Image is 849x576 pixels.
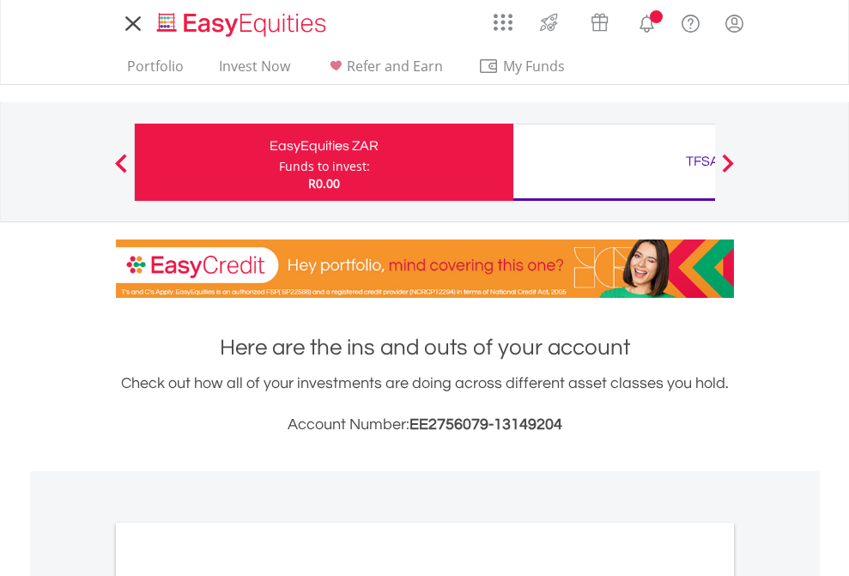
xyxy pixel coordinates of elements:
button: Previous [104,162,138,179]
a: My Profile [713,4,756,42]
a: Portfolio [120,58,191,84]
a: FAQ's and Support [669,4,713,39]
a: Invest Now [212,58,297,84]
a: Refer and Earn [318,58,450,84]
img: grid-menu-icon.svg [494,13,512,32]
h3: Account Number: [116,413,734,437]
span: My Funds [478,55,591,77]
div: Funds to invest: [279,158,370,175]
a: Home page [150,4,333,39]
button: Next [711,162,745,179]
a: AppsGrid [482,4,524,32]
a: Notifications [625,4,669,39]
span: R0.00 [308,175,340,191]
div: EasyEquities ZAR [145,134,503,158]
h1: Here are the ins and outs of your account [116,332,734,363]
div: Check out how all of your investments are doing across different asset classes you hold. [116,372,734,437]
span: EE2756079-13149204 [409,416,562,433]
img: EasyCredit Promotion Banner [116,239,734,298]
img: EasyEquities_Logo.png [154,10,333,39]
a: Vouchers [574,4,625,36]
img: thrive-v2.svg [535,9,563,36]
span: Refer and Earn [347,57,443,76]
img: vouchers-v2.svg [585,9,614,36]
